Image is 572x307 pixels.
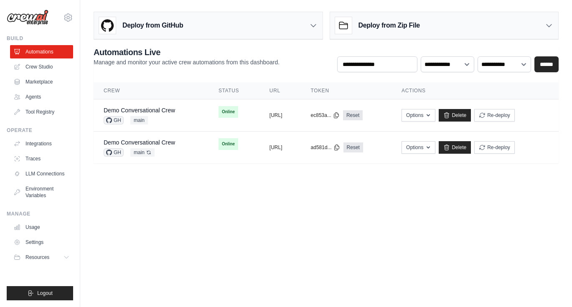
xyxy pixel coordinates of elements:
[402,109,435,122] button: Options
[7,35,73,42] div: Build
[10,236,73,249] a: Settings
[10,167,73,180] a: LLM Connections
[10,60,73,74] a: Crew Studio
[343,142,363,152] a: Reset
[7,211,73,217] div: Manage
[7,10,48,25] img: Logo
[10,152,73,165] a: Traces
[301,82,392,99] th: Token
[130,148,155,157] span: main
[104,148,124,157] span: GH
[343,110,363,120] a: Reset
[259,82,301,99] th: URL
[94,58,280,66] p: Manage and monitor your active crew automations from this dashboard.
[25,254,49,261] span: Resources
[10,75,73,89] a: Marketplace
[10,182,73,202] a: Environment Variables
[219,106,238,118] span: Online
[7,127,73,134] div: Operate
[474,141,515,154] button: Re-deploy
[10,105,73,119] a: Tool Registry
[94,46,280,58] h2: Automations Live
[402,141,435,154] button: Options
[439,109,471,122] a: Delete
[122,20,183,30] h3: Deploy from GitHub
[99,17,116,34] img: GitHub Logo
[104,116,124,124] span: GH
[104,139,175,146] a: Demo Conversational Crew
[219,138,238,150] span: Online
[10,251,73,264] button: Resources
[358,20,420,30] h3: Deploy from Zip File
[311,112,340,119] button: ec853a...
[530,267,572,307] iframe: Chat Widget
[474,109,515,122] button: Re-deploy
[439,141,471,154] a: Delete
[37,290,53,297] span: Logout
[130,116,148,124] span: main
[10,221,73,234] a: Usage
[94,82,208,99] th: Crew
[10,137,73,150] a: Integrations
[10,45,73,58] a: Automations
[104,107,175,114] a: Demo Conversational Crew
[392,82,559,99] th: Actions
[311,144,340,151] button: ad581d...
[7,286,73,300] button: Logout
[10,90,73,104] a: Agents
[208,82,259,99] th: Status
